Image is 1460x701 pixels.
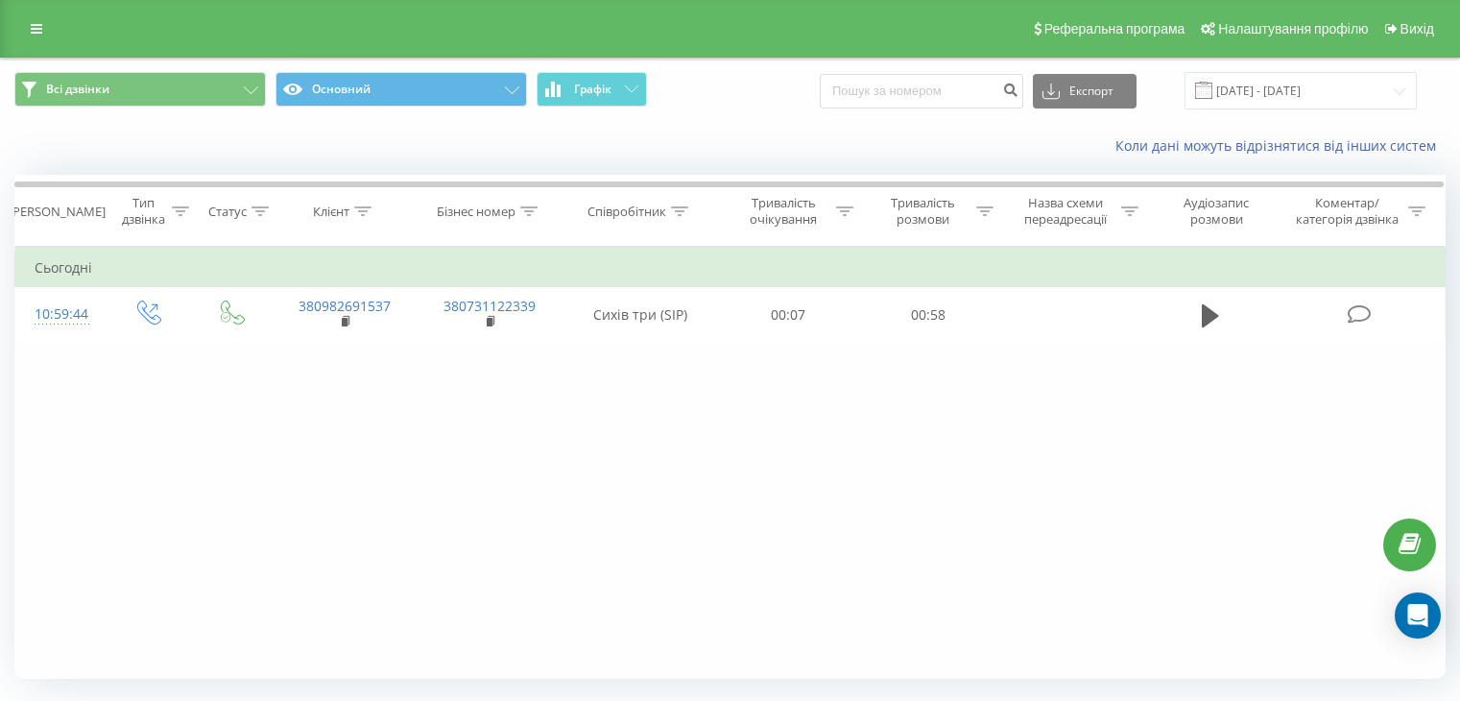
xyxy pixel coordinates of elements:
[736,195,832,228] div: Тривалість очікування
[1115,136,1446,155] a: Коли дані можуть відрізнятися вiд інших систем
[1044,21,1185,36] span: Реферальна програма
[1033,74,1137,109] button: Експорт
[1161,195,1273,228] div: Аудіозапис розмови
[299,297,391,315] a: 380982691537
[1016,195,1116,228] div: Назва схеми переадресації
[537,72,647,107] button: Графік
[46,82,109,97] span: Всі дзвінки
[437,204,515,220] div: Бізнес номер
[1395,592,1441,639] div: Open Intercom Messenger
[1218,21,1368,36] span: Налаштування профілю
[275,72,527,107] button: Основний
[587,204,666,220] div: Співробітник
[443,297,536,315] a: 380731122339
[1291,195,1403,228] div: Коментар/категорія дзвінка
[313,204,349,220] div: Клієнт
[875,195,971,228] div: Тривалість розмови
[121,195,166,228] div: Тип дзвінка
[9,204,106,220] div: [PERSON_NAME]
[35,296,85,333] div: 10:59:44
[208,204,247,220] div: Статус
[562,287,719,343] td: Сихів три (SIP)
[14,72,266,107] button: Всі дзвінки
[719,287,858,343] td: 00:07
[820,74,1023,109] input: Пошук за номером
[858,287,997,343] td: 00:58
[15,249,1446,287] td: Сьогодні
[574,83,611,96] span: Графік
[1400,21,1434,36] span: Вихід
